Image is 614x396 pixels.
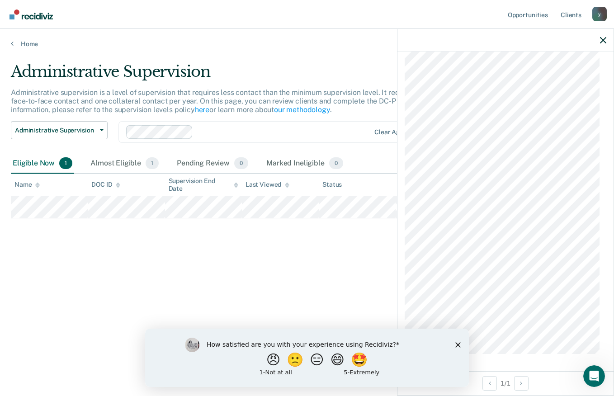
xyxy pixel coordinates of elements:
img: Recidiviz [9,9,53,19]
span: 0 [329,157,343,169]
p: Administrative supervision is a level of supervision that requires less contact than the minimum ... [11,88,461,114]
div: Administrative Supervision [11,62,472,88]
a: our methodology [274,105,330,114]
a: here [195,105,209,114]
div: Pending Review [175,154,250,174]
div: 1 / 1 [397,371,614,395]
span: 1 [59,157,72,169]
div: Status [322,181,342,189]
div: Supervision End Date [169,177,238,193]
iframe: Intercom live chat [583,365,605,387]
a: Home [11,40,603,48]
button: Profile dropdown button [592,7,607,21]
span: Administrative Supervision [15,127,96,134]
div: Eligible Now [11,154,74,174]
div: y [592,7,607,21]
iframe: Survey by Kim from Recidiviz [145,329,469,387]
span: 0 [234,157,248,169]
div: DOC ID [91,181,120,189]
div: Name [14,181,40,189]
div: Almost Eligible [89,154,161,174]
div: Marked Ineligible [264,154,345,174]
span: 1 [146,157,159,169]
button: Previous Opportunity [482,376,497,391]
div: Last Viewed [246,181,289,189]
div: Clear agents [374,128,413,136]
button: Next Opportunity [514,376,529,391]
